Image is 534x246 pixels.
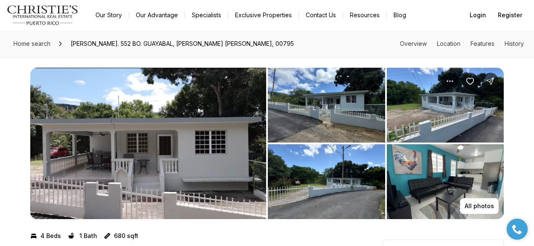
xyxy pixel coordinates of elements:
[471,40,494,47] a: Skip to: Features
[505,40,524,47] a: Skip to: History
[470,12,486,19] span: Login
[465,203,494,209] p: All photos
[114,233,138,239] p: 680 sqft
[387,144,504,219] button: View image gallery
[10,37,54,50] a: Home search
[13,40,50,47] span: Home search
[268,68,504,219] li: 2 of 7
[268,144,385,219] button: View image gallery
[40,233,61,239] p: 4 Beds
[441,73,458,90] button: Property options
[343,9,386,21] a: Resources
[465,7,491,24] button: Login
[268,68,385,143] button: View image gallery
[30,68,266,219] li: 1 of 7
[185,9,228,21] a: Specialists
[30,68,504,219] div: Listing Photos
[30,68,266,219] button: View image gallery
[498,12,522,19] span: Register
[460,198,499,214] button: All photos
[387,9,413,21] a: Blog
[299,9,343,21] button: Contact Us
[228,9,299,21] a: Exclusive Properties
[79,233,97,239] p: 1 Bath
[89,9,129,21] a: Our Story
[7,5,79,25] img: logo
[400,40,427,47] a: Skip to: Overview
[437,40,460,47] a: Skip to: Location
[67,37,297,50] span: [PERSON_NAME]. 552 BO. GUAYABAL, [PERSON_NAME] [PERSON_NAME], 00795
[482,73,499,90] button: Share Property: Carr. 552 BO. GUAYABAL
[400,40,524,47] nav: Page section menu
[129,9,185,21] a: Our Advantage
[493,7,527,24] button: Register
[387,68,504,143] button: View image gallery
[462,73,478,90] button: Save Property: Carr. 552 BO. GUAYABAL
